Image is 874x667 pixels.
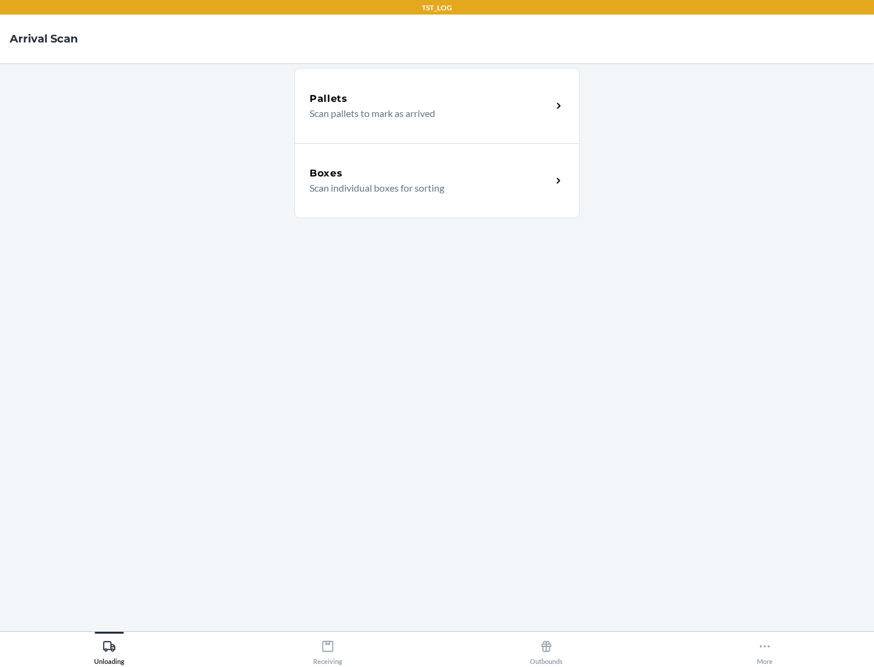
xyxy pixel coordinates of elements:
h5: Pallets [310,92,348,106]
div: More [757,635,773,665]
div: Outbounds [530,635,563,665]
button: Receiving [218,632,437,665]
p: TST_LOG [422,2,452,13]
a: BoxesScan individual boxes for sorting [294,143,580,218]
h4: Arrival Scan [10,31,78,47]
button: Outbounds [437,632,655,665]
div: Receiving [313,635,342,665]
div: Unloading [94,635,124,665]
button: More [655,632,874,665]
h5: Boxes [310,166,343,181]
p: Scan pallets to mark as arrived [310,106,542,121]
p: Scan individual boxes for sorting [310,181,542,195]
a: PalletsScan pallets to mark as arrived [294,68,580,143]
